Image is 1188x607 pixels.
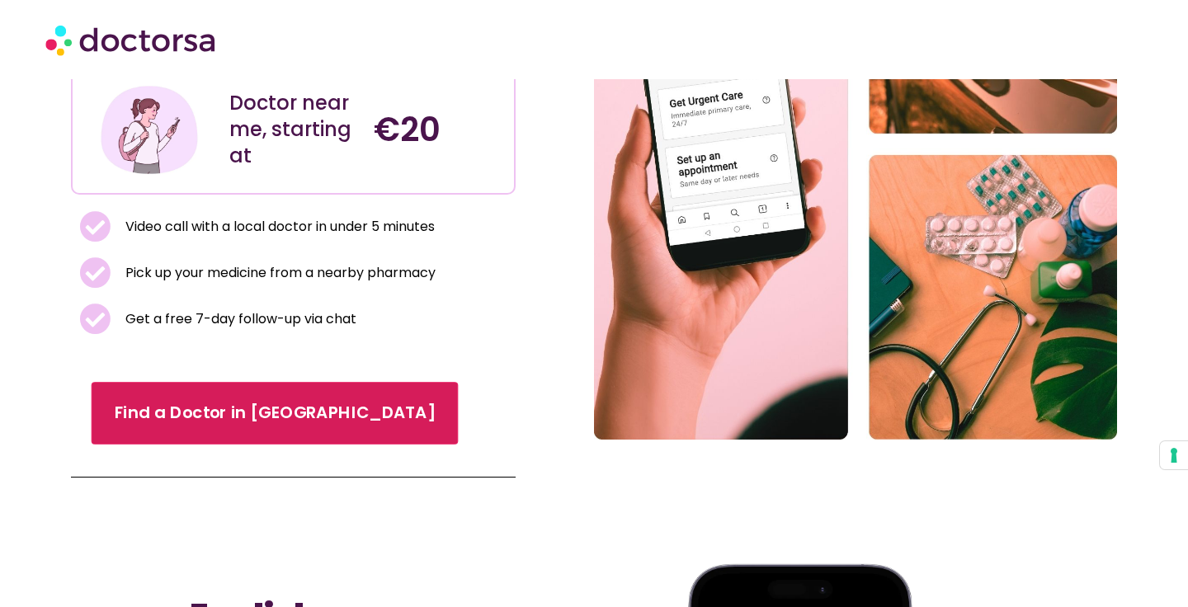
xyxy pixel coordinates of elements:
[115,401,436,425] span: Find a Doctor in [GEOGRAPHIC_DATA]
[374,110,502,149] h4: €20
[1160,441,1188,469] button: Your consent preferences for tracking technologies
[98,79,200,181] img: Illustration depicting a young woman in a casual outfit, engaged with her smartphone. She has a p...
[92,382,459,445] a: Find a Doctor in [GEOGRAPHIC_DATA]
[121,215,435,238] span: Video call with a local doctor in under 5 minutes
[121,261,436,285] span: Pick up your medicine from a nearby pharmacy
[229,90,357,169] div: Doctor near me, starting at
[121,308,356,331] span: Get a free 7-day follow-up via chat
